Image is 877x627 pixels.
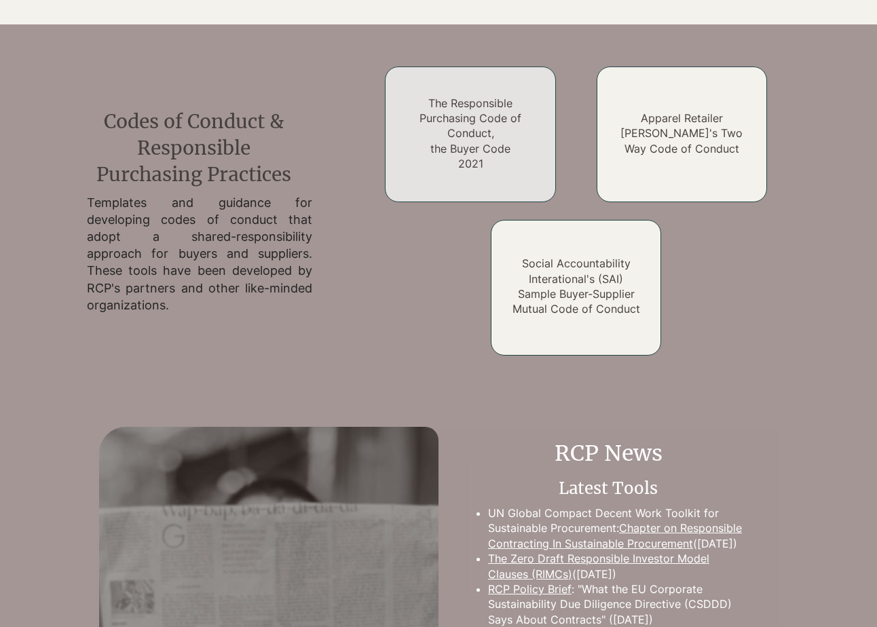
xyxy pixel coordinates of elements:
a: ) [612,567,616,581]
a: [DATE] [576,567,612,581]
p: ( [488,551,748,582]
a: RCP Policy Brief [488,582,572,596]
a: Social Accountability Interational's (SAI)Sample Buyer-Supplier Mutual Code of Conduct [512,256,640,316]
a: The Zero Draft Responsible Investor Model Clauses (RIMCs) [488,552,709,580]
a: Apparel Retailer [PERSON_NAME]'s Two Way Code of Conduct [620,111,743,155]
h2: RCP News [468,438,748,469]
span: Codes of Conduct & Responsible Purchasing Practices [96,109,291,187]
h3: Latest Tools [468,477,748,500]
span: Templates and guidance for developing codes of conduct that adopt a shared-responsibility approac... [87,195,312,312]
a: Chapter on Responsible Contracting In Sustainable Procurement [488,521,742,550]
a: : "What the EU Corporate Sustainability Due Diligence Directive (CSDDD) Says About Contracts" ([D... [488,582,732,626]
a: The Responsible Purchasing Code of Conduct,the Buyer Code2021 [419,96,521,171]
p: UN Global Compact Decent Work Toolkit for Sustainable Procurement: ([DATE]) [488,506,748,551]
